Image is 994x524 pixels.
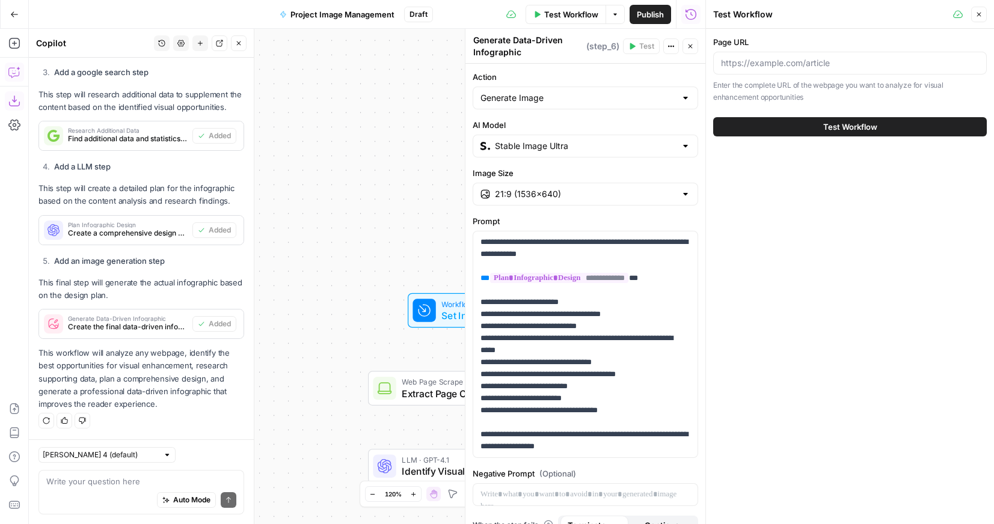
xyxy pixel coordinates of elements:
[526,5,606,24] button: Test Workflow
[637,8,664,20] span: Publish
[272,5,402,24] button: Project Image Management
[54,67,149,77] strong: Add a google search step
[410,9,428,20] span: Draft
[209,318,231,329] span: Added
[473,167,698,179] label: Image Size
[441,308,513,323] span: Set Inputs
[713,117,987,136] button: Test Workflow
[68,321,188,332] span: Create the final data-driven infographic based on the design plan
[368,449,592,484] div: LLM · GPT-4.1Identify Visual OpportunitiesStep 3
[473,215,698,227] label: Prompt
[68,315,188,321] span: Generate Data-Driven Infographic
[586,40,619,52] span: ( step_6 )
[385,489,402,499] span: 120%
[639,41,654,52] span: Test
[623,38,660,54] button: Test
[539,468,576,480] span: (Optional)
[402,464,552,478] span: Identify Visual Opportunities
[38,182,244,207] p: This step will create a detailed plan for the infographic based on the content analysis and resea...
[68,127,188,133] span: Research Additional Data
[441,298,513,309] span: Workflow
[402,454,552,465] span: LLM · GPT-4.1
[68,222,188,228] span: Plan Infographic Design
[713,36,987,48] label: Page URL
[38,88,244,114] p: This step will research additional data to supplement the content based on the identified visual ...
[402,386,552,401] span: Extract Page Content
[368,293,592,328] div: WorkflowSet InputsInputs
[38,347,244,410] p: This workflow will analyze any webpage, identify the best opportunities for visual enhancement, r...
[823,121,877,133] span: Test Workflow
[473,468,698,480] label: Negative Prompt
[54,256,165,266] strong: Add an image generation step
[713,79,987,103] p: Enter the complete URL of the webpage you want to analyze for visual enhancement opportunities
[544,8,598,20] span: Test Workflow
[402,376,552,388] span: Web Page Scrape
[54,162,111,171] strong: Add a LLM step
[43,449,158,461] input: Claude Sonnet 4 (default)
[721,57,979,69] input: https://example.com/article
[192,128,236,144] button: Added
[495,188,676,200] input: 21:9 (1536×640)
[209,225,231,236] span: Added
[495,140,676,152] input: Select a model
[157,492,216,508] button: Auto Mode
[192,316,236,332] button: Added
[473,119,698,131] label: AI Model
[480,92,676,104] input: Generate Image
[368,371,592,406] div: Web Page ScrapeExtract Page ContentStep 2
[630,5,671,24] button: Publish
[36,37,150,49] div: Copilot
[38,276,244,302] p: This final step will generate the actual infographic based on the design plan.
[209,130,231,141] span: Added
[68,133,188,144] span: Find additional data and statistics to support the identified visual opportunities
[192,222,236,238] button: Added
[68,228,188,239] span: Create a comprehensive design plan for the data-driven infographic
[473,34,583,58] textarea: Generate Data-Driven Infographic
[473,71,698,83] label: Action
[173,495,210,505] span: Auto Mode
[290,8,394,20] span: Project Image Management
